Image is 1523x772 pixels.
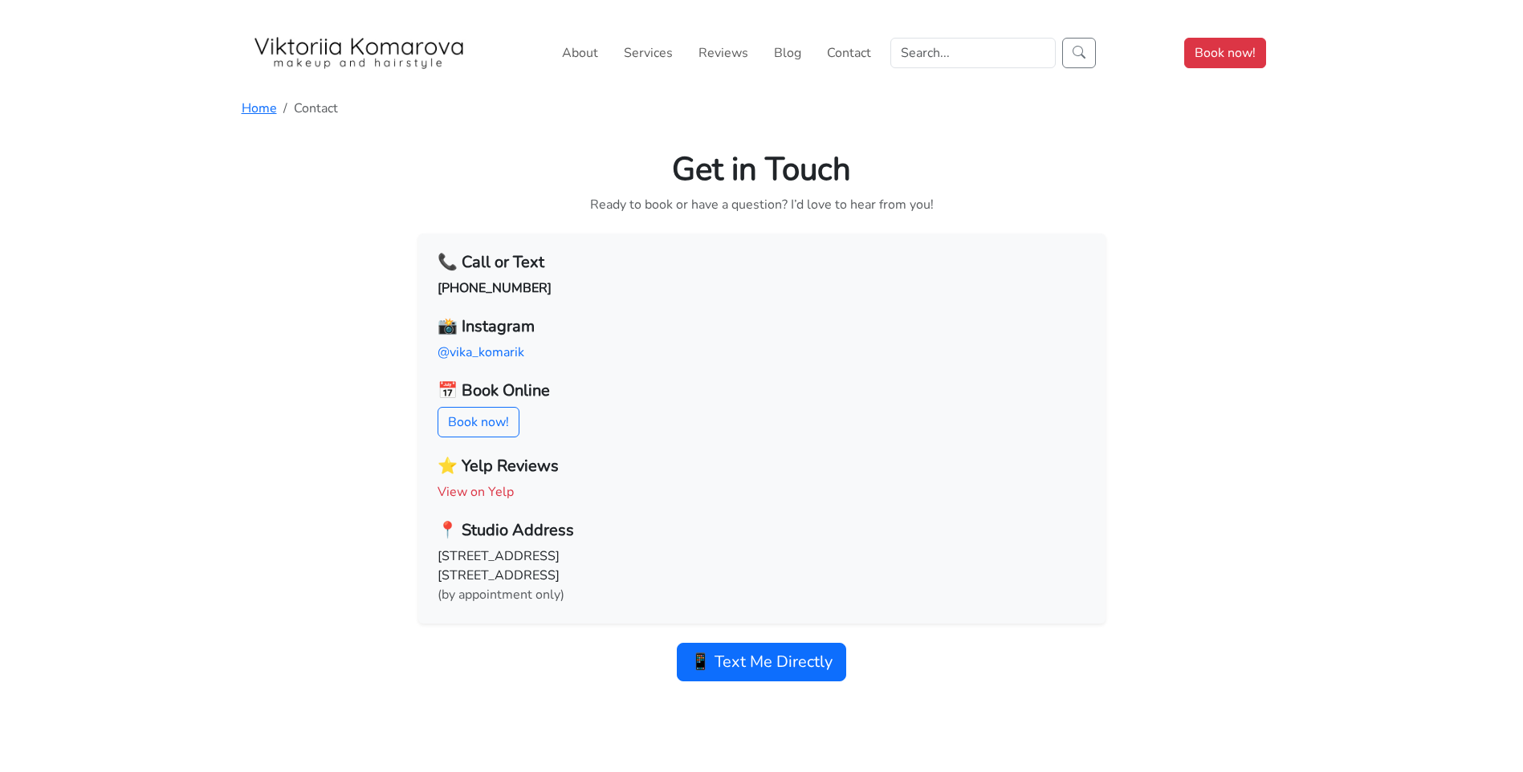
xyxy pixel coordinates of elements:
a: Contact [821,37,878,69]
a: 📱 Text Me Directly [677,643,846,681]
a: Book now! [438,407,519,437]
a: Book now! [1184,38,1266,68]
h5: 📅 Book Online [438,381,1086,400]
img: San Diego Makeup Artist Viktoriia Komarova [251,37,468,69]
li: Contact [277,99,338,118]
p: [STREET_ADDRESS] [STREET_ADDRESS] [438,546,1086,604]
h5: 📞 Call or Text [438,253,1086,272]
h5: 📍 Studio Address [438,521,1086,540]
a: Services [617,37,679,69]
h5: 📸 Instagram [438,317,1086,336]
h1: Get in Touch [242,150,1282,189]
input: Search [890,38,1056,68]
a: Home [242,100,277,117]
a: [PHONE_NUMBER] [438,279,552,297]
a: @vika_komarik [438,343,524,361]
a: View on Yelp [438,483,514,501]
p: Ready to book or have a question? I’d love to hear from you! [242,195,1282,214]
nav: breadcrumb [242,99,1282,118]
a: Reviews [692,37,755,69]
a: Blog [768,37,808,69]
h5: ⭐ Yelp Reviews [438,457,1086,476]
span: (by appointment only) [438,586,564,603]
a: About [556,37,605,69]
